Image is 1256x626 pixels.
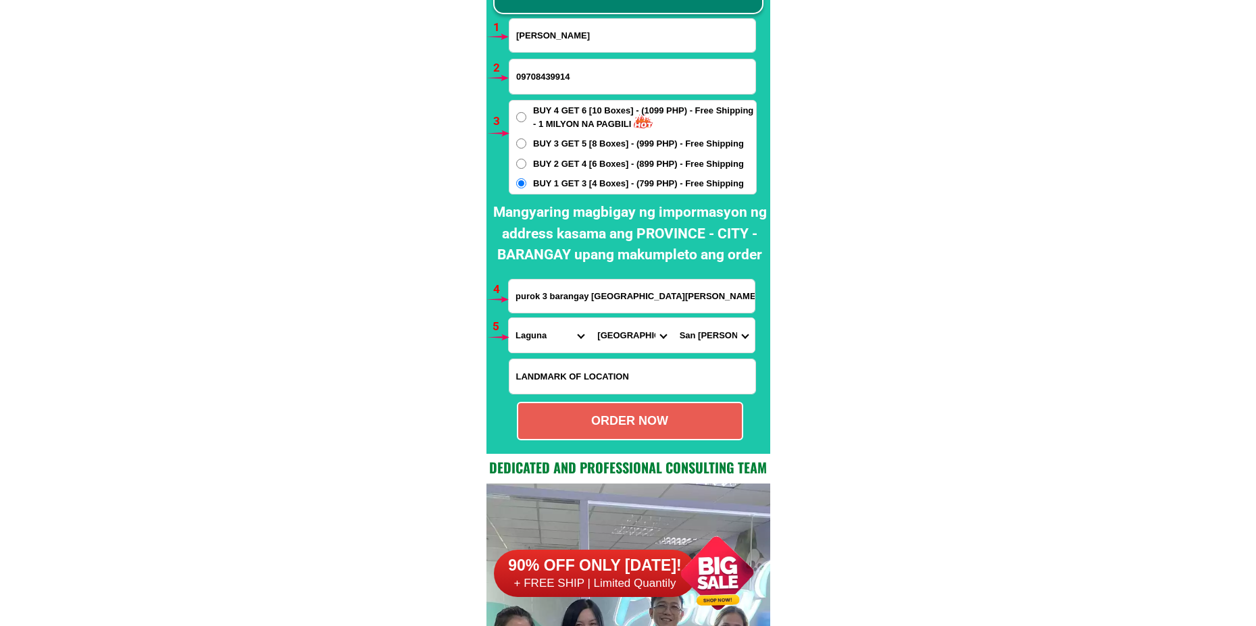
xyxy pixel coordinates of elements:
input: BUY 1 GET 3 [4 Boxes] - (799 PHP) - Free Shipping [516,178,526,188]
h2: Dedicated and professional consulting team [486,457,770,477]
h6: + FREE SHIP | Limited Quantily [494,576,697,591]
input: Input address [509,280,755,313]
h6: 2 [493,59,509,77]
input: Input full_name [509,19,755,52]
select: Select commune [673,318,755,353]
input: Input LANDMARKOFLOCATION [509,359,755,394]
input: BUY 2 GET 4 [6 Boxes] - (899 PHP) - Free Shipping [516,159,526,169]
input: BUY 4 GET 6 [10 Boxes] - (1099 PHP) - Free Shipping - 1 MILYON NA PAGBILI [516,112,526,122]
input: BUY 3 GET 5 [8 Boxes] - (999 PHP) - Free Shipping [516,138,526,149]
input: Input phone_number [509,59,755,94]
span: BUY 1 GET 3 [4 Boxes] - (799 PHP) - Free Shipping [533,177,744,190]
h6: 5 [493,318,508,336]
select: Select district [591,318,672,353]
h6: 90% OFF ONLY [DATE]! [494,556,697,576]
div: ORDER NOW [518,412,742,430]
h6: 1 [493,19,509,36]
span: BUY 2 GET 4 [6 Boxes] - (899 PHP) - Free Shipping [533,157,744,171]
select: Select province [509,318,591,353]
h2: Mangyaring magbigay ng impormasyon ng address kasama ang PROVINCE - CITY - BARANGAY upang makumpl... [490,202,770,266]
span: BUY 3 GET 5 [8 Boxes] - (999 PHP) - Free Shipping [533,137,744,151]
h6: 3 [493,113,509,130]
span: BUY 4 GET 6 [10 Boxes] - (1099 PHP) - Free Shipping - 1 MILYON NA PAGBILI [533,104,756,130]
h6: 4 [493,281,509,298]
